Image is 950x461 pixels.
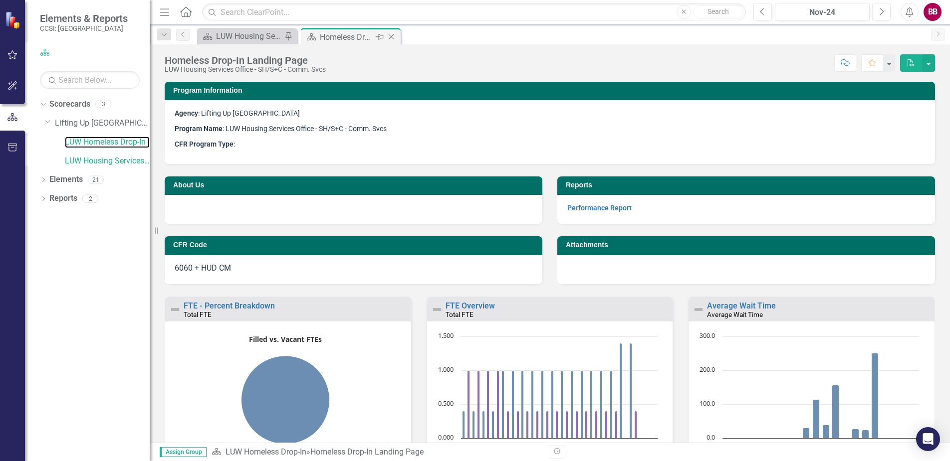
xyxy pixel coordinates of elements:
path: Q2-23, 0.4. Spanish FTE. [555,411,558,439]
h3: CFR Code [173,241,537,249]
a: Elements [49,174,83,185]
text: 1.000 [438,365,454,374]
div: 21 [88,175,104,184]
path: Q4-21, 0.4. Filled FTE. [491,411,494,439]
span: : LUW Housing Services Office - SH/S+C - Comm. Svcs [175,125,387,133]
text: Filled vs. Vacant FTEs [249,334,322,344]
path: Q1-23, 1. Filled FTE. [541,371,543,439]
a: Scorecards [49,99,90,110]
button: Search [694,5,743,19]
path: Q1-24, 0.4. Spanish FTE. [585,411,587,439]
path: Q2-22, 1. Filled FTE. [511,371,514,439]
path: Q4-23, 1. Filled FTE. [570,371,573,439]
div: 3 [95,100,111,109]
path: Q1-21, 0.4. Filled FTE. [462,411,465,439]
text: 0.000 [438,433,454,442]
path: Filled FTE, 1. [241,356,330,444]
path: Q3-21, 0.4. Filled FTE. [482,411,484,439]
small: Average Wait Time [707,310,763,318]
button: BB [924,3,942,21]
path: Q3-24, 0.4. Spanish FTE. [605,411,607,439]
span: Search [708,7,729,15]
path: Q1-22, 1. Filled FTE. [501,371,504,439]
text: 0.500 [438,399,454,408]
span: Assign Group [160,447,207,457]
img: ClearPoint Strategy [5,11,22,28]
h3: Program Information [173,87,930,94]
path: Q1-25, 1.4. Filled FTE. [619,343,622,439]
path: Q4-24, 251. Actual. [872,353,879,439]
small: CCSI: [GEOGRAPHIC_DATA] [40,24,128,32]
h3: About Us [173,181,537,189]
path: Q2-25, 0.4. Spanish FTE. [634,411,637,439]
span: : Lifting Up [GEOGRAPHIC_DATA] [175,109,300,117]
strong: Agency [175,109,198,117]
path: Q2-24, 27. Actual. [852,429,859,439]
text: 100.0 [700,399,715,408]
a: LUW Homeless Drop-In [65,137,150,148]
div: Nov-24 [778,6,866,18]
path: Q2-21, 1. Spanish FTE. [477,371,479,439]
path: Q2-24, 1. Filled FTE. [590,371,592,439]
path: Q4-22, 0.4. Spanish FTE. [536,411,538,439]
path: Q1-22, 0.4. Spanish FTE. [506,411,509,439]
path: Q1-23, 30. Actual. [803,428,810,439]
path: Q4-24, 1. Filled FTE. [610,371,612,439]
strong: Program Name [175,125,223,133]
a: Performance Report [567,204,632,212]
path: Q2-23, 114. Actual. [813,400,820,439]
small: Total FTE [184,310,212,318]
path: Q4-23, 0.4. Spanish FTE. [575,411,578,439]
input: Search Below... [40,71,140,89]
button: Nov-24 [775,3,870,21]
path: Q2-24, 0.4. Spanish FTE. [595,411,597,439]
div: 2 [82,194,98,203]
img: Not Defined [431,304,443,315]
div: LUW Housing Services Office - SH/S+C - Comm. Svcs [165,66,326,73]
span: : [175,140,235,148]
path: Q4-22, 1. Filled FTE. [531,371,533,439]
div: Homeless Drop-In Landing Page [310,447,424,457]
path: Q3-23, 1. Filled FTE. [560,371,563,439]
text: 300.0 [700,331,715,340]
path: Q3-24, 1. Filled FTE. [600,371,602,439]
h3: Reports [566,181,930,189]
path: Q3-21, 1. Spanish FTE. [486,371,489,439]
path: Q4-24, 0.4. Spanish FTE. [615,411,617,439]
a: LUW Housing Services Office - SH/S+C - Comm. Svcs [65,155,150,167]
img: Not Defined [169,304,181,315]
path: Q2-25, 1.4. Filled FTE. [629,343,632,439]
strong: CFR Program Type [175,140,234,148]
div: Open Intercom Messenger [916,427,940,451]
a: LUW Homeless Drop-In [226,447,306,457]
a: LUW Housing Services Office - SH/S+C - Comm. Svcs Landing Page [200,30,282,42]
path: Q4-23, 156. Actual. [832,385,839,439]
a: FTE Overview [446,301,495,310]
span: 6060 + HUD CM [175,263,231,273]
a: Average Wait Time [707,301,776,310]
g: Spanish FTE, bar series 3 of 3 with 20 bars. [467,336,653,439]
text: 0.0 [707,433,715,442]
div: Homeless Drop-In Landing Page [320,31,373,43]
small: Total FTE [446,310,474,318]
div: LUW Housing Services Office - SH/S+C - Comm. Svcs Landing Page [216,30,282,42]
path: Q1-21, 1. Spanish FTE. [467,371,470,439]
a: Reports [49,193,77,204]
h3: Attachments [566,241,930,249]
div: Homeless Drop-In Landing Page [165,55,326,66]
path: Q3-24, 24. Actual. [862,430,869,439]
input: Search ClearPoint... [202,3,746,21]
span: Elements & Reports [40,12,128,24]
path: Q4-21, 1. Spanish FTE. [496,371,499,439]
a: FTE - Percent Breakdown [184,301,275,310]
path: Q1-24, 1. Filled FTE. [580,371,583,439]
div: » [212,447,542,458]
path: Q3-23, 39. Actual. [823,425,830,439]
path: Q3-23, 0.4. Spanish FTE. [565,411,568,439]
path: Q2-23, 1. Filled FTE. [551,371,553,439]
path: Q3-22, 1. Filled FTE. [521,371,523,439]
text: 200.0 [700,365,715,374]
img: Not Defined [693,304,705,315]
path: Q3-22, 0.4. Spanish FTE. [526,411,528,439]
